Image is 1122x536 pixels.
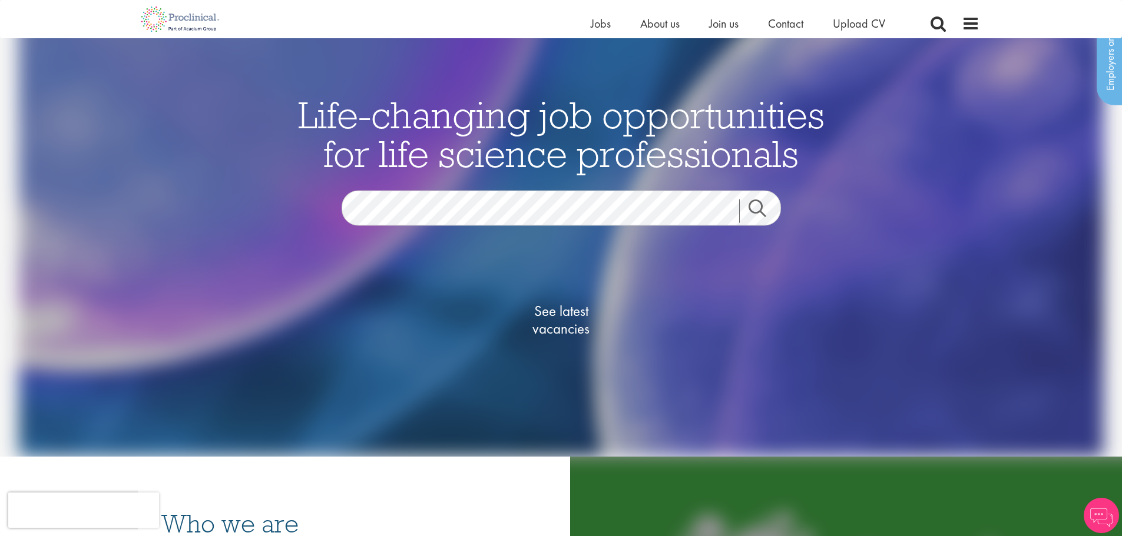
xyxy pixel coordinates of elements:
span: See latest vacancies [502,302,620,338]
a: Join us [709,16,739,31]
span: Life-changing job opportunities for life science professionals [298,91,825,177]
a: Jobs [591,16,611,31]
iframe: reCAPTCHA [8,492,159,528]
a: About us [640,16,680,31]
a: Job search submit button [739,199,790,223]
img: Chatbot [1084,498,1119,533]
a: Contact [768,16,803,31]
a: See latestvacancies [502,255,620,385]
a: Upload CV [833,16,885,31]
